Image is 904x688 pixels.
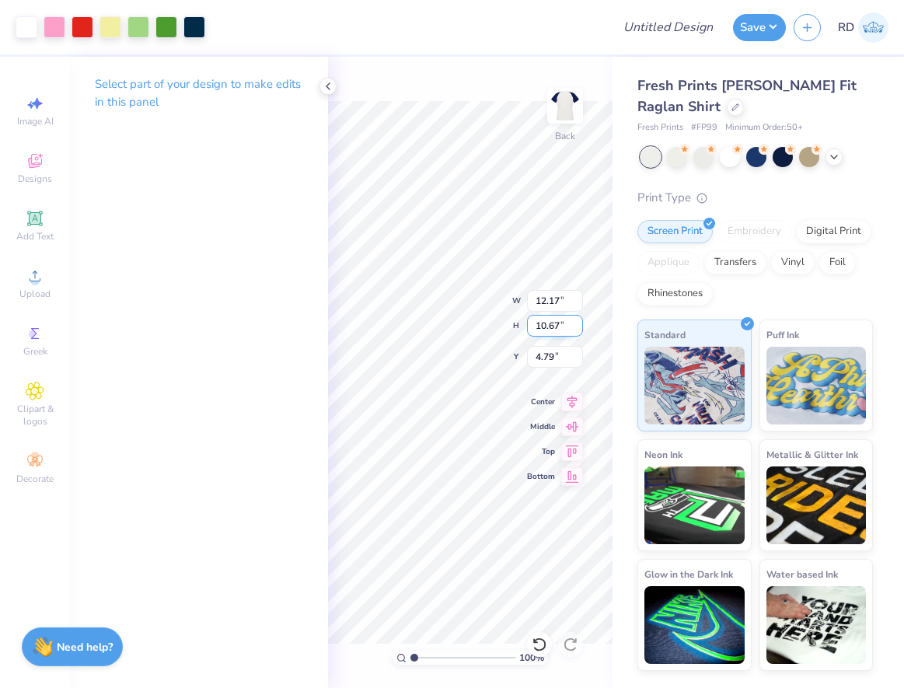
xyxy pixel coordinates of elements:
span: Designs [18,173,52,185]
span: RD [838,19,854,37]
span: Center [527,396,555,407]
img: Metallic & Glitter Ink [766,466,867,544]
input: Untitled Design [611,12,725,43]
img: Glow in the Dark Ink [644,586,745,664]
span: Decorate [16,473,54,485]
span: Middle [527,421,555,432]
div: Back [555,129,575,143]
span: 100 % [519,651,544,665]
div: Foil [819,251,856,274]
img: Puff Ink [766,347,867,424]
img: Rommel Del Rosario [858,12,888,43]
span: # FP99 [691,121,717,134]
a: RD [838,12,888,43]
span: Water based Ink [766,566,838,582]
span: Metallic & Glitter Ink [766,446,858,463]
p: Select part of your design to make edits in this panel [95,75,303,111]
span: Image AI [17,115,54,127]
span: Fresh Prints [PERSON_NAME] Fit Raglan Shirt [637,76,857,116]
span: Clipart & logos [8,403,62,428]
div: Screen Print [637,220,713,243]
span: Glow in the Dark Ink [644,566,733,582]
button: Save [733,14,786,41]
div: Print Type [637,189,873,207]
span: Greek [23,345,47,358]
span: Minimum Order: 50 + [725,121,803,134]
strong: Need help? [57,640,113,655]
div: Digital Print [796,220,871,243]
div: Transfers [704,251,766,274]
span: Puff Ink [766,327,799,343]
div: Vinyl [771,251,815,274]
div: Embroidery [717,220,791,243]
div: Rhinestones [637,282,713,306]
img: Standard [644,347,745,424]
img: Back [550,90,581,121]
span: Neon Ink [644,446,682,463]
span: Add Text [16,230,54,243]
span: Upload [19,288,51,300]
div: Applique [637,251,700,274]
span: Top [527,446,555,457]
img: Neon Ink [644,466,745,544]
img: Water based Ink [766,586,867,664]
span: Fresh Prints [637,121,683,134]
span: Bottom [527,471,555,482]
span: Standard [644,327,686,343]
